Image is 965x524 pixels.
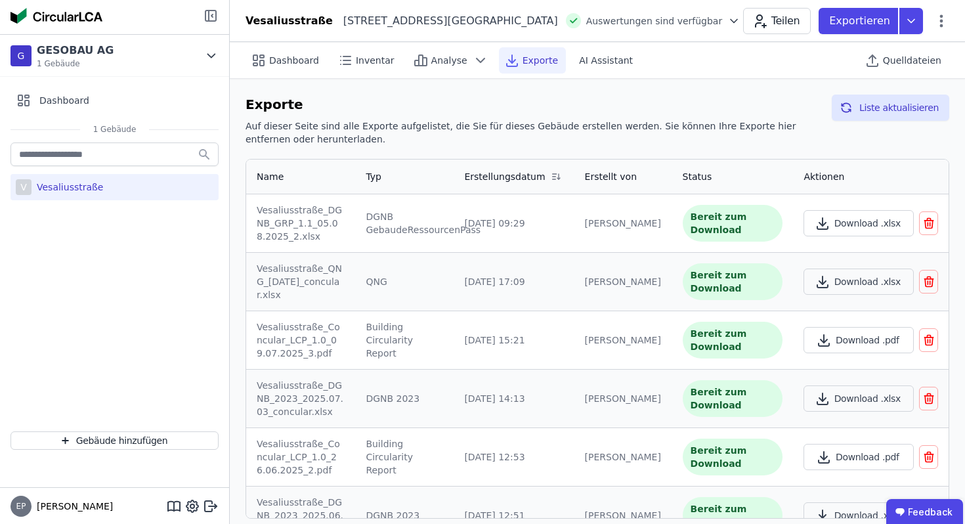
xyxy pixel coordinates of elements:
[246,95,821,114] h6: Exporte
[11,8,102,24] img: Concular
[366,170,381,183] div: Typ
[80,124,150,135] span: 1 Gebäude
[804,170,844,183] div: Aktionen
[257,204,345,243] div: Vesaliusstraße_DGNB_GRP_1.1_05.08.2025_2.xlsx
[257,379,345,418] div: Vesaliusstraße_DGNB_2023_2025.07.03_concular.xlsx
[683,205,783,242] div: Bereit zum Download
[586,14,723,28] span: Auswertungen sind verfügbar
[32,500,113,513] span: [PERSON_NAME]
[11,45,32,66] div: G
[366,275,443,288] div: QNG
[366,437,443,477] div: Building Circularity Report
[585,334,662,347] div: [PERSON_NAME]
[431,54,467,67] span: Analyse
[683,263,783,300] div: Bereit zum Download
[585,450,662,464] div: [PERSON_NAME]
[464,450,563,464] div: [DATE] 12:53
[37,43,114,58] div: GESOBAU AG
[683,170,712,183] div: Status
[246,13,333,29] div: Vesaliusstraße
[356,54,395,67] span: Inventar
[585,170,637,183] div: Erstellt von
[883,54,941,67] span: Quelldateien
[804,269,914,295] button: Download .xlsx
[37,58,114,69] span: 1 Gebäude
[804,210,914,236] button: Download .xlsx
[39,94,89,107] span: Dashboard
[257,170,284,183] div: Name
[579,54,633,67] span: AI Assistant
[523,54,558,67] span: Exporte
[585,509,662,522] div: [PERSON_NAME]
[464,509,563,522] div: [DATE] 12:51
[464,392,563,405] div: [DATE] 14:13
[16,179,32,195] div: V
[32,181,103,194] div: Vesaliusstraße
[804,327,914,353] button: Download .pdf
[257,320,345,360] div: Vesaliusstraße_Concular_LCP_1.0_09.07.2025_3.pdf
[829,13,893,29] p: Exportieren
[683,439,783,475] div: Bereit zum Download
[16,502,26,510] span: EP
[683,322,783,359] div: Bereit zum Download
[464,217,563,230] div: [DATE] 09:29
[269,54,319,67] span: Dashboard
[743,8,811,34] button: Teilen
[683,380,783,417] div: Bereit zum Download
[11,431,219,450] button: Gebäude hinzufügen
[333,13,558,29] div: [STREET_ADDRESS][GEOGRAPHIC_DATA]
[366,509,443,522] div: DGNB 2023
[585,217,662,230] div: [PERSON_NAME]
[804,385,914,412] button: Download .xlsx
[257,262,345,301] div: Vesaliusstraße_QNG_[DATE]_concular.xlsx
[804,444,914,470] button: Download .pdf
[257,437,345,477] div: Vesaliusstraße_Concular_LCP_1.0_26.06.2025_2.pdf
[366,210,443,236] div: DGNB GebaudeRessourcenPass
[585,275,662,288] div: [PERSON_NAME]
[246,120,821,146] h6: Auf dieser Seite sind alle Exporte aufgelistet, die Sie für dieses Gebäude erstellen werden. Sie ...
[464,275,563,288] div: [DATE] 17:09
[464,334,563,347] div: [DATE] 15:21
[585,392,662,405] div: [PERSON_NAME]
[832,95,949,121] button: Liste aktualisieren
[366,320,443,360] div: Building Circularity Report
[366,392,443,405] div: DGNB 2023
[464,170,545,183] div: Erstellungsdatum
